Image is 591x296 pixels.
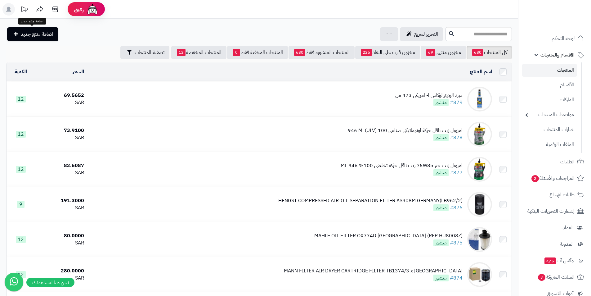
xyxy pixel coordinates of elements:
span: 12 [16,236,26,243]
img: MANN FILTER AIR DRYER CARTRIDGE FILTER TB1374/3 x GERMANY [467,262,492,287]
img: امزويل زيت جير 75W85 زيت ناقل حركة تخليقي 100% 946 ML [467,157,492,182]
span: الأقسام والمنتجات [540,51,575,59]
a: طلبات الإرجاع [522,187,587,202]
span: 0 [233,49,240,56]
a: الطلبات [522,154,587,169]
button: تصفية المنتجات [120,46,169,59]
a: المنتجات المخفية فقط0 [227,46,288,59]
a: التحرير لسريع [400,27,443,41]
a: العملاء [522,220,587,235]
a: السلات المتروكة3 [522,270,587,285]
a: الملفات الرقمية [522,138,577,151]
div: 69.5652 [38,92,84,99]
img: ai-face.png [86,3,99,16]
span: إشعارات التحويلات البنكية [527,207,575,216]
span: 12 [16,271,26,278]
a: إشعارات التحويلات البنكية [522,204,587,219]
div: SAR [38,169,84,176]
a: تحديثات المنصة [16,3,32,17]
div: 73.9100 [38,127,84,134]
span: منشور [433,239,449,246]
span: لوحة التحكم [552,34,575,43]
a: كل المنتجات680 [467,46,512,59]
span: جديد [544,257,556,264]
span: الطلبات [560,157,575,166]
div: امزويل زيت جير 75W85 زيت ناقل حركة تخليقي 100% 946 ML [341,162,463,169]
span: 12 [16,166,26,173]
a: #876 [450,204,463,212]
a: المنتجات المخفضة12 [171,46,226,59]
span: 9 [17,201,25,208]
a: #877 [450,169,463,176]
a: المنتجات [522,64,577,77]
a: لوحة التحكم [522,31,587,46]
img: MAHLE OIL FILTER OX774D GERMANY (REP HU8008Z) [467,227,492,252]
span: 3 [538,274,545,281]
span: 680 [472,49,483,56]
span: اضافة منتج جديد [21,30,53,38]
span: طلبات الإرجاع [549,190,575,199]
div: MAHLE OIL FILTER OX774D [GEOGRAPHIC_DATA] (REP HU8008Z) [314,232,463,239]
span: المراجعات والأسئلة [531,174,575,183]
span: منشور [433,204,449,211]
img: مبرد الرديتر لوكاس ا- امريكي 473 مل [467,87,492,112]
div: SAR [38,99,84,106]
span: منشور [433,99,449,106]
span: التحرير لسريع [414,30,438,38]
div: SAR [38,204,84,212]
div: 82.6087 [38,162,84,169]
div: HENGST COMPRESSED AIR-OIL SEPARATION FILTER AS908M GERMANY(LB962/2) [278,197,463,204]
a: الماركات [522,93,577,107]
span: تصفية المنتجات [135,49,164,56]
div: SAR [38,239,84,247]
a: اضافة منتج جديد [7,27,58,41]
a: خيارات المنتجات [522,123,577,136]
a: #875 [450,239,463,247]
div: SAR [38,275,84,282]
a: المدونة [522,237,587,252]
span: 680 [294,49,305,56]
a: اسم المنتج [470,68,492,75]
div: مبرد الرديتر لوكاس ا- امريكي 473 مل [395,92,463,99]
a: #874 [450,274,463,282]
span: 12 [16,96,26,102]
span: 225 [361,49,372,56]
a: مخزون منتهي69 [421,46,466,59]
img: HENGST COMPRESSED AIR-OIL SEPARATION FILTER AS908M GERMANY(LB962/2) [467,192,492,217]
a: الأقسام [522,78,577,92]
a: المراجعات والأسئلة2 [522,171,587,186]
a: المنتجات المنشورة فقط680 [289,46,355,59]
a: الكمية [15,68,27,75]
div: SAR [38,134,84,141]
div: اضافة منتج جديد [18,18,46,25]
span: منشور [433,169,449,176]
a: وآتس آبجديد [522,253,587,268]
div: 280.0000 [38,267,84,275]
span: وآتس آب [544,256,574,265]
span: 12 [177,49,186,56]
div: 191.3000 [38,197,84,204]
a: مخزون قارب على النفاذ225 [355,46,420,59]
a: #879 [450,99,463,106]
span: منشور [433,134,449,141]
a: #878 [450,134,463,141]
div: 80.0000 [38,232,84,239]
span: 2 [531,175,539,182]
span: السلات المتروكة [537,273,575,281]
span: المدونة [560,240,574,248]
a: السعر [73,68,84,75]
span: منشور [433,275,449,281]
span: 69 [426,49,435,56]
img: امزويل زيت ناقل حركة أوتوماتيكي صناعي 100 (ULV)946 ML [467,122,492,147]
div: امزويل زيت ناقل حركة أوتوماتيكي صناعي 100 (ULV)946 ML [348,127,463,134]
span: العملاء [562,223,574,232]
img: logo-2.png [549,17,585,30]
span: رفيق [74,6,84,13]
a: مواصفات المنتجات [522,108,577,121]
span: 12 [16,131,26,138]
div: MANN FILTER AIR DRYER CARTRIDGE FILTER TB1374/3 x [GEOGRAPHIC_DATA] [284,267,463,275]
